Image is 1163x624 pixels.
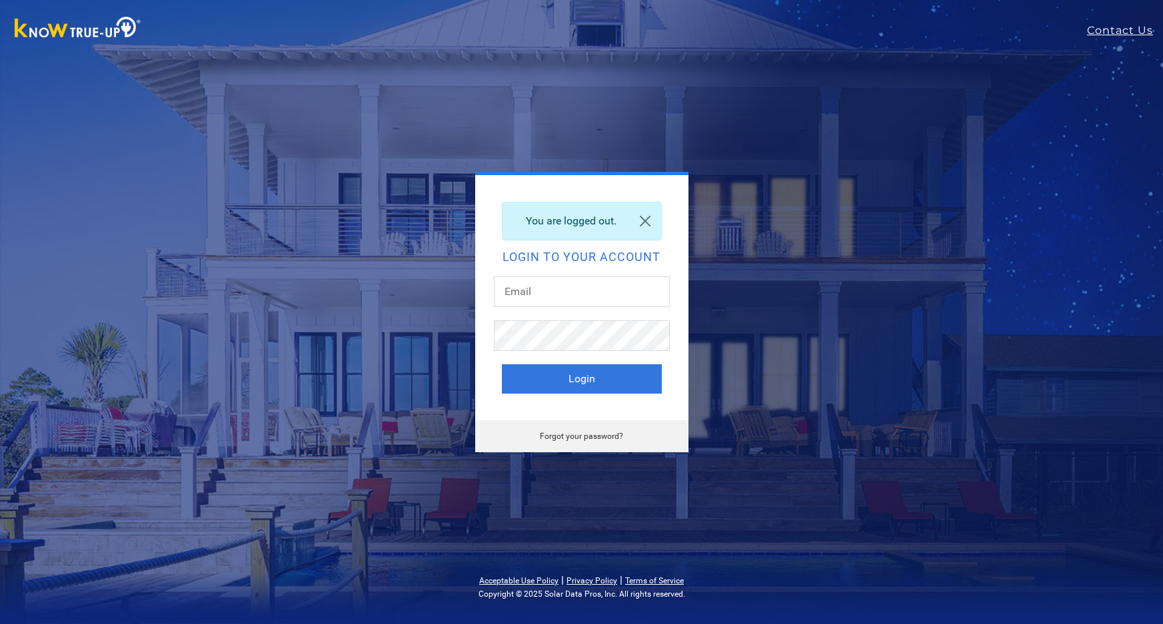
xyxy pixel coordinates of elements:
a: Contact Us [1087,23,1163,39]
span: | [561,573,564,586]
button: Login [502,364,662,394]
h2: Login to your account [502,251,662,263]
a: Forgot your password? [540,432,623,441]
img: Know True-Up [8,14,148,44]
a: Acceptable Use Policy [479,576,559,585]
div: You are logged out. [502,202,662,240]
a: Close [629,202,661,240]
a: Privacy Policy [567,576,617,585]
input: Email [494,276,670,307]
a: Terms of Service [625,576,684,585]
span: | [620,573,622,586]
